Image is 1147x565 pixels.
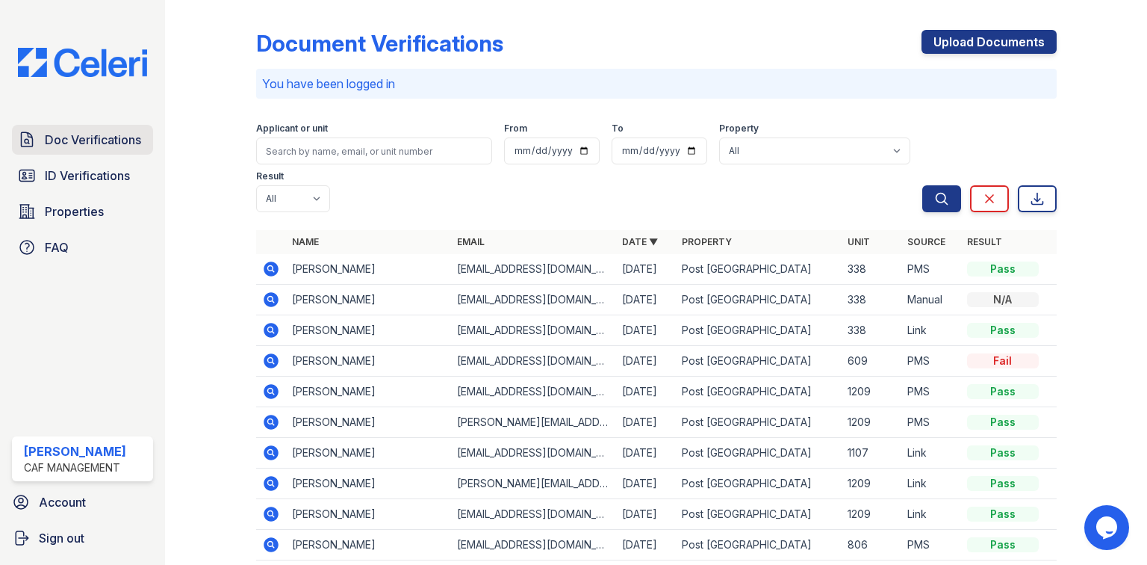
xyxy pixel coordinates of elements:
[451,285,616,315] td: [EMAIL_ADDRESS][DOMAIN_NAME]
[45,203,104,220] span: Properties
[616,254,676,285] td: [DATE]
[842,438,901,469] td: 1107
[6,48,159,77] img: CE_Logo_Blue-a8612792a0a2168367f1c8372b55b34899dd931a85d93a1a3d3e32e68fde9ad4.png
[967,262,1039,277] div: Pass
[616,377,676,407] td: [DATE]
[256,123,328,135] label: Applicant or unit
[676,438,841,469] td: Post [GEOGRAPHIC_DATA]
[256,170,284,182] label: Result
[901,530,961,561] td: PMS
[967,323,1039,338] div: Pass
[286,499,451,530] td: [PERSON_NAME]
[24,460,126,475] div: CAF Management
[457,236,485,247] a: Email
[286,285,451,315] td: [PERSON_NAME]
[967,537,1039,552] div: Pass
[451,469,616,499] td: [PERSON_NAME][EMAIL_ADDRESS][DOMAIN_NAME]
[842,285,901,315] td: 338
[286,407,451,438] td: [PERSON_NAME]
[842,346,901,377] td: 609
[616,438,676,469] td: [DATE]
[842,315,901,346] td: 338
[286,469,451,499] td: [PERSON_NAME]
[612,123,624,135] label: To
[451,254,616,285] td: [EMAIL_ADDRESS][DOMAIN_NAME]
[12,125,153,155] a: Doc Verifications
[901,315,961,346] td: Link
[901,285,961,315] td: Manual
[967,507,1039,522] div: Pass
[901,438,961,469] td: Link
[907,236,945,247] a: Source
[616,285,676,315] td: [DATE]
[451,438,616,469] td: [EMAIL_ADDRESS][DOMAIN_NAME]
[967,445,1039,460] div: Pass
[676,377,841,407] td: Post [GEOGRAPHIC_DATA]
[921,30,1057,54] a: Upload Documents
[901,346,961,377] td: PMS
[616,407,676,438] td: [DATE]
[256,138,492,164] input: Search by name, email, or unit number
[842,530,901,561] td: 806
[12,161,153,191] a: ID Verifications
[45,131,141,149] span: Doc Verifications
[676,530,841,561] td: Post [GEOGRAPHIC_DATA]
[256,30,503,57] div: Document Verifications
[451,499,616,530] td: [EMAIL_ADDRESS][DOMAIN_NAME]
[12,197,153,226] a: Properties
[504,123,527,135] label: From
[6,523,159,553] a: Sign out
[451,407,616,438] td: [PERSON_NAME][EMAIL_ADDRESS][DOMAIN_NAME]
[901,377,961,407] td: PMS
[842,407,901,438] td: 1209
[451,315,616,346] td: [EMAIL_ADDRESS][DOMAIN_NAME]
[842,377,901,407] td: 1209
[967,353,1039,368] div: Fail
[967,476,1039,491] div: Pass
[622,236,658,247] a: Date ▼
[676,315,841,346] td: Post [GEOGRAPHIC_DATA]
[286,438,451,469] td: [PERSON_NAME]
[842,254,901,285] td: 338
[262,75,1051,93] p: You have been logged in
[901,469,961,499] td: Link
[451,377,616,407] td: [EMAIL_ADDRESS][DOMAIN_NAME]
[24,442,126,460] div: [PERSON_NAME]
[676,285,841,315] td: Post [GEOGRAPHIC_DATA]
[901,499,961,530] td: Link
[286,346,451,377] td: [PERSON_NAME]
[842,499,901,530] td: 1209
[682,236,732,247] a: Property
[286,530,451,561] td: [PERSON_NAME]
[676,346,841,377] td: Post [GEOGRAPHIC_DATA]
[848,236,870,247] a: Unit
[1084,505,1132,550] iframe: chat widget
[286,377,451,407] td: [PERSON_NAME]
[616,469,676,499] td: [DATE]
[901,407,961,438] td: PMS
[451,346,616,377] td: [EMAIL_ADDRESS][DOMAIN_NAME]
[616,530,676,561] td: [DATE]
[6,487,159,517] a: Account
[967,236,1002,247] a: Result
[676,407,841,438] td: Post [GEOGRAPHIC_DATA]
[719,123,759,135] label: Property
[676,499,841,530] td: Post [GEOGRAPHIC_DATA]
[286,254,451,285] td: [PERSON_NAME]
[286,315,451,346] td: [PERSON_NAME]
[616,315,676,346] td: [DATE]
[292,236,319,247] a: Name
[967,384,1039,399] div: Pass
[45,167,130,185] span: ID Verifications
[616,499,676,530] td: [DATE]
[676,469,841,499] td: Post [GEOGRAPHIC_DATA]
[967,292,1039,307] div: N/A
[45,238,69,256] span: FAQ
[901,254,961,285] td: PMS
[39,493,86,511] span: Account
[39,529,84,547] span: Sign out
[451,530,616,561] td: [EMAIL_ADDRESS][DOMAIN_NAME]
[616,346,676,377] td: [DATE]
[12,232,153,262] a: FAQ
